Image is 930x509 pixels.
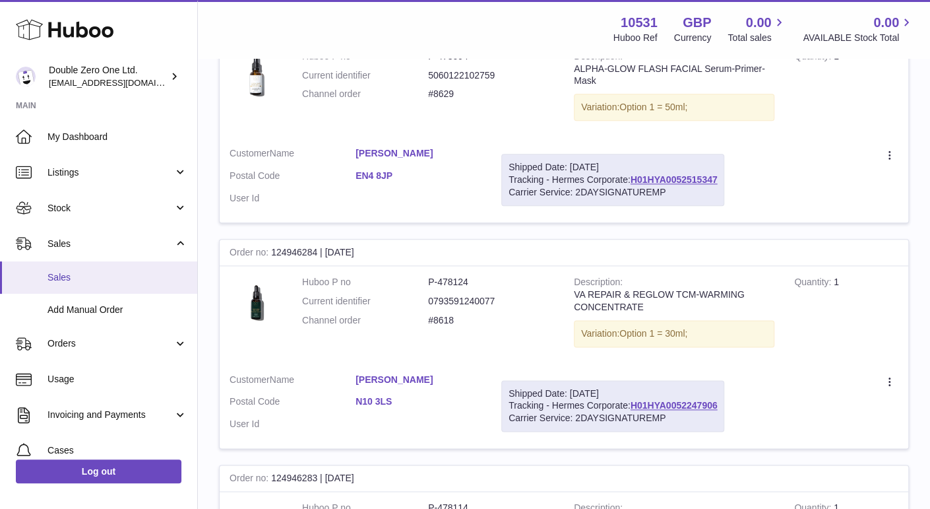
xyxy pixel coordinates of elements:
span: My Dashboard [47,131,187,143]
a: N10 3LS [356,395,481,408]
dt: Postal Code [230,395,356,411]
div: Variation: [574,94,774,121]
span: Total sales [728,32,786,44]
dd: #8618 [428,314,554,327]
span: Add Manual Order [47,304,187,316]
strong: GBP [683,14,711,32]
div: Double Zero One Ltd. [49,64,168,89]
span: AVAILABLE Stock Total [803,32,914,44]
span: Stock [47,202,173,215]
a: Log out [16,459,181,483]
span: Customer [230,374,270,385]
div: Shipped Date: [DATE] [509,388,717,400]
div: Shipped Date: [DATE] [509,161,717,174]
td: 1 [784,266,908,364]
strong: Quantity [794,277,834,290]
dt: User Id [230,192,356,205]
span: Usage [47,373,187,386]
div: Currency [674,32,712,44]
dt: Name [230,147,356,163]
strong: 10531 [621,14,658,32]
strong: Order no [230,473,271,487]
span: 0.00 [873,14,899,32]
span: 0.00 [746,14,772,32]
div: Carrier Service: 2DAYSIGNATUREMP [509,186,717,199]
img: 105311660219496.jpg [230,50,282,103]
a: EN4 8JP [356,170,481,182]
span: Cases [47,444,187,457]
dt: Huboo P no [302,276,428,288]
div: 124946284 | [DATE] [220,240,908,266]
div: Carrier Service: 2DAYSIGNATUREMP [509,412,717,424]
span: Option 1 = 30ml; [619,328,687,339]
span: Customer [230,148,270,158]
dd: 0793591240077 [428,295,554,308]
div: 124946283 | [DATE] [220,465,908,492]
a: 0.00 Total sales [728,14,786,44]
span: Listings [47,166,173,179]
td: 1 [784,40,908,138]
strong: Description [574,277,623,290]
dd: 5060122102759 [428,69,554,82]
strong: Order no [230,247,271,261]
dt: User Id [230,418,356,430]
a: H01HYA0052247906 [631,400,718,411]
a: [PERSON_NAME] [356,374,481,386]
dt: Current identifier [302,69,428,82]
span: Option 1 = 50ml; [619,102,687,112]
dt: Name [230,374,356,390]
img: hello@001skincare.com [16,67,36,86]
span: Orders [47,337,173,350]
dd: #8629 [428,88,554,100]
dt: Current identifier [302,295,428,308]
span: Sales [47,271,187,284]
div: Tracking - Hermes Corporate: [501,380,724,432]
div: Huboo Ref [613,32,658,44]
span: Invoicing and Payments [47,409,173,421]
span: [EMAIL_ADDRESS][DOMAIN_NAME] [49,77,194,88]
a: [PERSON_NAME] [356,147,481,160]
div: Tracking - Hermes Corporate: [501,154,724,206]
div: Variation: [574,320,774,347]
dd: P-478124 [428,276,554,288]
div: ALPHA-GLOW FLASH FACIAL Serum-Primer-Mask [574,63,774,88]
span: Sales [47,238,173,250]
dt: Channel order [302,314,428,327]
dt: Postal Code [230,170,356,186]
a: 0.00 AVAILABLE Stock Total [803,14,914,44]
a: H01HYA0052515347 [631,174,718,185]
img: 105311660217559.jpg [230,276,282,329]
div: VA REPAIR & REGLOW TCM-WARMING CONCENTRATE [574,288,774,314]
dt: Channel order [302,88,428,100]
